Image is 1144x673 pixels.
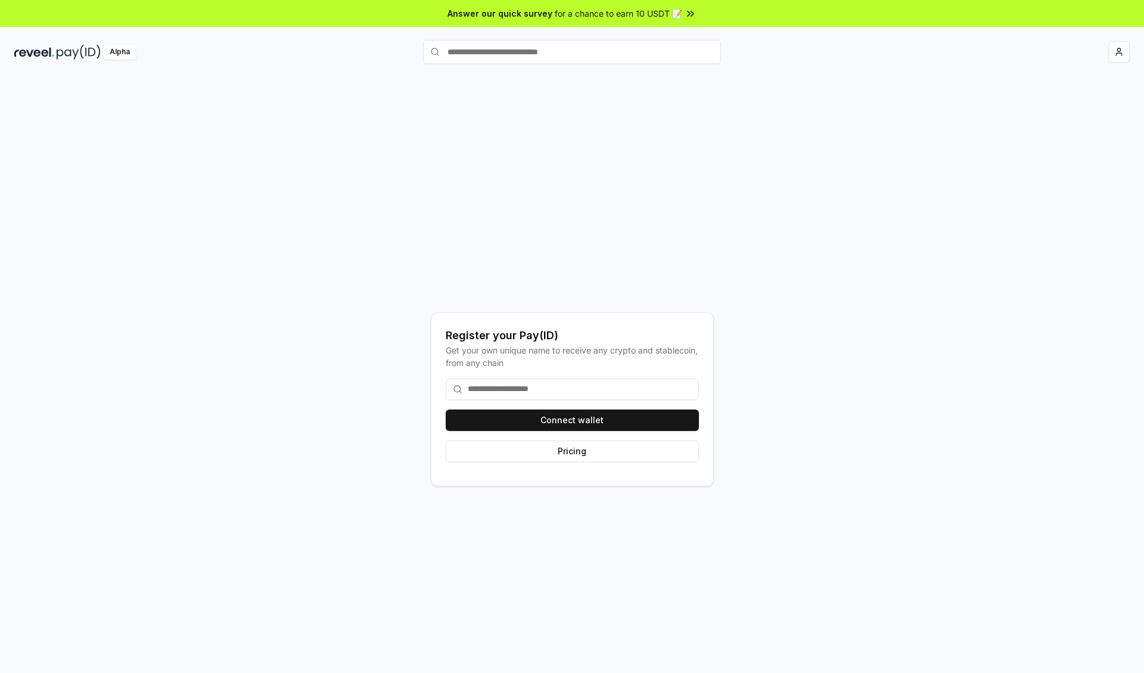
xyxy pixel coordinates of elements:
button: Connect wallet [446,410,699,431]
div: Register your Pay(ID) [446,327,699,344]
img: pay_id [57,45,101,60]
img: reveel_dark [14,45,54,60]
button: Pricing [446,441,699,462]
span: Answer our quick survey [447,7,552,20]
span: for a chance to earn 10 USDT 📝 [555,7,682,20]
div: Get your own unique name to receive any crypto and stablecoin, from any chain [446,344,699,369]
div: Alpha [103,45,136,60]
